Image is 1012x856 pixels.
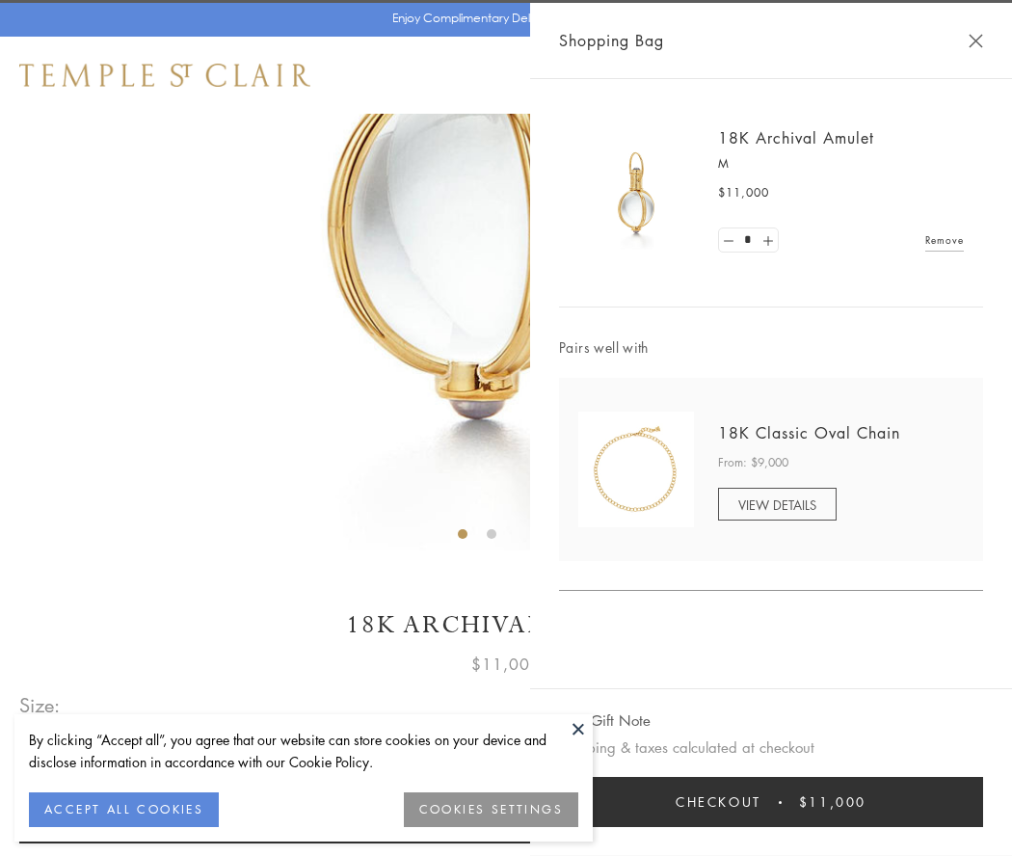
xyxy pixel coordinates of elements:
[29,792,219,827] button: ACCEPT ALL COOKIES
[559,28,664,53] span: Shopping Bag
[392,9,611,28] p: Enjoy Complimentary Delivery & Returns
[718,422,900,443] a: 18K Classic Oval Chain
[676,791,761,813] span: Checkout
[471,652,541,677] span: $11,000
[799,791,866,813] span: $11,000
[578,412,694,527] img: N88865-OV18
[559,709,651,733] button: Add Gift Note
[718,154,964,174] p: M
[758,228,777,253] a: Set quantity to 2
[718,488,837,521] a: VIEW DETAILS
[578,135,694,251] img: 18K Archival Amulet
[19,64,310,87] img: Temple St. Clair
[559,336,983,359] span: Pairs well with
[718,183,769,202] span: $11,000
[969,34,983,48] button: Close Shopping Bag
[925,229,964,251] a: Remove
[404,792,578,827] button: COOKIES SETTINGS
[738,495,816,514] span: VIEW DETAILS
[718,453,788,472] span: From: $9,000
[29,729,578,773] div: By clicking “Accept all”, you agree that our website can store cookies on your device and disclos...
[559,736,983,760] p: Shipping & taxes calculated at checkout
[719,228,738,253] a: Set quantity to 0
[718,127,874,148] a: 18K Archival Amulet
[19,608,993,642] h1: 18K Archival Amulet
[19,689,62,721] span: Size:
[559,777,983,827] button: Checkout $11,000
